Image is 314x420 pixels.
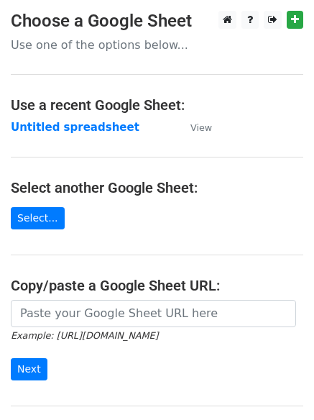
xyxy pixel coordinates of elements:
[11,121,139,134] a: Untitled spreadsheet
[190,122,212,133] small: View
[11,277,303,294] h4: Copy/paste a Google Sheet URL:
[11,11,303,32] h3: Choose a Google Sheet
[11,96,303,114] h4: Use a recent Google Sheet:
[11,358,47,380] input: Next
[176,121,212,134] a: View
[11,300,296,327] input: Paste your Google Sheet URL here
[11,330,158,341] small: Example: [URL][DOMAIN_NAME]
[11,207,65,229] a: Select...
[11,179,303,196] h4: Select another Google Sheet:
[11,37,303,52] p: Use one of the options below...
